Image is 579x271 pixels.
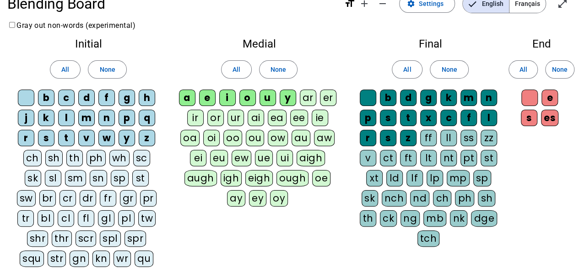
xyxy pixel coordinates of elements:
[357,38,504,49] h2: Final
[48,250,66,267] div: str
[440,150,457,166] div: nt
[187,110,204,126] div: ir
[410,190,429,207] div: nd
[133,150,150,166] div: sc
[420,130,437,146] div: ff
[460,90,477,106] div: m
[320,90,336,106] div: er
[184,170,217,186] div: augh
[179,90,195,106] div: a
[132,170,149,186] div: st
[417,230,440,247] div: tch
[292,130,310,146] div: au
[380,130,396,146] div: s
[223,130,242,146] div: oo
[440,130,457,146] div: ll
[280,90,296,106] div: y
[98,130,115,146] div: w
[260,90,276,106] div: u
[120,190,136,207] div: gr
[290,110,308,126] div: ee
[447,170,470,186] div: mp
[460,150,477,166] div: pt
[118,210,135,227] div: pl
[99,64,115,75] span: None
[38,110,54,126] div: k
[20,250,44,267] div: squ
[545,60,574,79] button: None
[423,210,446,227] div: mb
[119,90,135,106] div: g
[210,150,228,166] div: eu
[180,130,200,146] div: oa
[138,210,156,227] div: tw
[39,190,56,207] div: br
[248,110,264,126] div: ai
[100,190,116,207] div: fr
[270,190,288,207] div: oy
[58,90,75,106] div: c
[109,150,130,166] div: wh
[70,250,89,267] div: gn
[87,150,106,166] div: ph
[139,90,155,106] div: h
[481,150,497,166] div: st
[58,210,74,227] div: cl
[362,190,378,207] div: sk
[471,210,497,227] div: dge
[519,64,527,75] span: All
[18,110,34,126] div: j
[58,130,75,146] div: t
[23,150,42,166] div: ch
[430,60,468,79] button: None
[314,130,335,146] div: aw
[50,60,81,79] button: All
[90,170,107,186] div: sn
[400,210,420,227] div: ng
[440,90,457,106] div: k
[61,64,69,75] span: All
[386,170,403,186] div: ld
[58,110,75,126] div: l
[312,110,328,126] div: ie
[478,190,495,207] div: sh
[114,250,131,267] div: wr
[65,170,86,186] div: sm
[400,110,417,126] div: t
[360,150,376,166] div: v
[427,170,443,186] div: lp
[100,230,121,247] div: spl
[207,110,224,126] div: or
[38,130,54,146] div: s
[232,150,251,166] div: ew
[541,90,558,106] div: e
[98,110,115,126] div: n
[276,170,308,186] div: ough
[98,210,114,227] div: gl
[190,150,206,166] div: ei
[227,110,244,126] div: ur
[519,38,564,49] h2: End
[268,130,288,146] div: ow
[552,64,568,75] span: None
[80,190,96,207] div: dr
[259,60,298,79] button: None
[380,90,396,106] div: b
[17,210,34,227] div: tr
[297,150,325,166] div: aigh
[233,64,240,75] span: All
[300,90,316,106] div: ar
[199,90,216,106] div: e
[88,60,126,79] button: None
[440,110,457,126] div: c
[78,210,94,227] div: fl
[406,170,423,186] div: lf
[15,38,162,49] h2: Initial
[38,90,54,106] div: b
[360,130,376,146] div: r
[45,150,63,166] div: sh
[203,130,220,146] div: oi
[380,150,396,166] div: ct
[221,170,242,186] div: igh
[38,210,54,227] div: bl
